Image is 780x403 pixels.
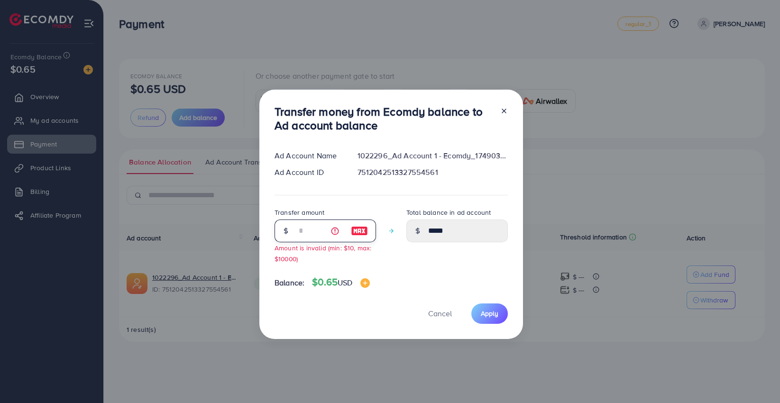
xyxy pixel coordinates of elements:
[275,208,324,217] label: Transfer amount
[312,276,369,288] h4: $0.65
[406,208,491,217] label: Total balance in ad account
[275,105,493,132] h3: Transfer money from Ecomdy balance to Ad account balance
[360,278,370,288] img: image
[351,225,368,237] img: image
[267,150,350,161] div: Ad Account Name
[471,303,508,324] button: Apply
[275,243,371,263] small: Amount is invalid (min: $10, max: $10000)
[740,360,773,396] iframe: Chat
[416,303,464,324] button: Cancel
[350,150,515,161] div: 1022296_Ad Account 1 - Ecomdy_1749033699726
[350,167,515,178] div: 7512042513327554561
[275,277,304,288] span: Balance:
[481,309,498,318] span: Apply
[428,308,452,319] span: Cancel
[267,167,350,178] div: Ad Account ID
[338,277,352,288] span: USD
